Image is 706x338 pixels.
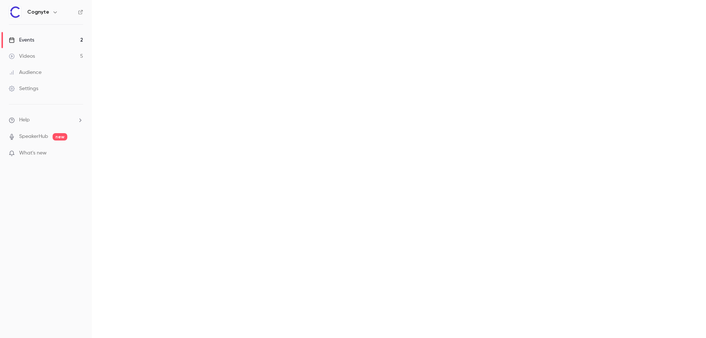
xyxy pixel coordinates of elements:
[9,53,35,60] div: Videos
[9,36,34,44] div: Events
[27,8,49,16] h6: Cognyte
[53,133,67,140] span: new
[9,85,38,92] div: Settings
[19,116,30,124] span: Help
[9,6,21,18] img: Cognyte
[9,69,42,76] div: Audience
[9,116,83,124] li: help-dropdown-opener
[19,133,48,140] a: SpeakerHub
[19,149,47,157] span: What's new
